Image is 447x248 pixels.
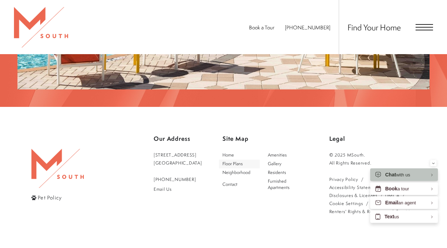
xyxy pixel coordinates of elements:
[329,132,416,145] p: Legal
[329,183,379,191] a: Accessibility Statement
[249,24,274,31] a: Book a Tour
[264,177,306,192] a: Go to Furnished Apartments (opens in a new tab)
[285,24,330,31] a: Call Us at 813-570-8014
[154,175,202,183] a: Call Us
[268,161,281,167] span: Gallery
[154,185,202,193] a: Email Us
[329,191,378,199] a: Local and State Disclosures and License Information
[416,24,433,30] button: Open Menu
[268,152,287,158] span: Amenities
[329,175,358,183] a: Greystar privacy policy
[264,151,306,160] a: Go to Amenities
[222,132,309,145] p: Site Map
[347,22,401,33] a: Find Your Home
[154,176,196,182] span: [PHONE_NUMBER]
[219,177,260,192] a: Go to Contact
[329,151,416,159] p: © 2025 MSouth.
[14,7,68,48] img: MSouth
[268,169,286,175] span: Residents
[329,207,389,216] a: Renters' Rights & Resources
[154,132,202,145] p: Our Address
[222,161,243,167] span: Floor Plans
[219,151,260,160] a: Go to Home
[329,159,416,167] p: All Rights Reserved.
[329,199,363,207] a: Cookie Settings
[154,151,202,167] a: Get Directions to 5110 South Manhattan Avenue Tampa, FL 33611
[264,160,306,168] a: Go to Gallery
[268,178,290,190] span: Furnished Apartments
[285,24,330,31] span: [PHONE_NUMBER]
[219,160,260,168] a: Go to Floor Plans
[38,194,62,201] span: Pet Policy
[264,168,306,177] a: Go to Residents
[222,152,234,158] span: Home
[222,181,237,187] span: Contact
[219,151,306,192] div: Main
[31,149,84,188] img: MSouth
[222,169,250,175] span: Neighborhood
[219,168,260,177] a: Go to Neighborhood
